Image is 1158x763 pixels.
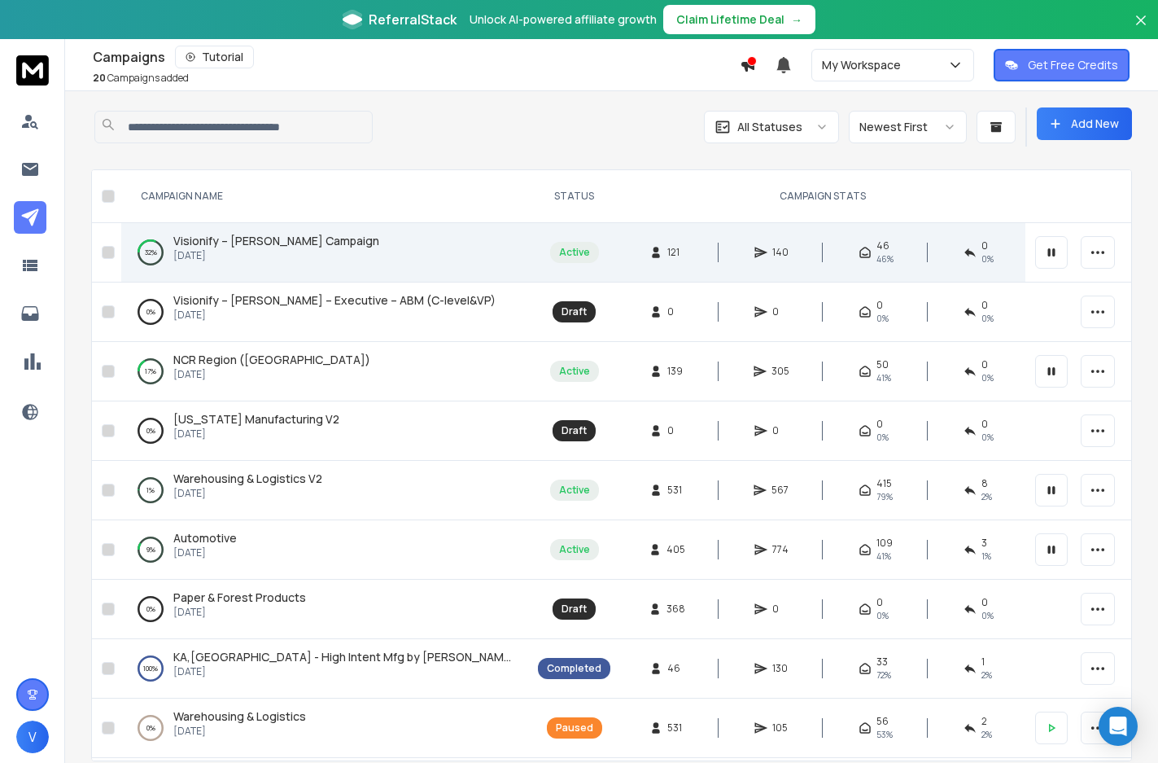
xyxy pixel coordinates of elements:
[173,530,237,546] span: Automotive
[981,239,988,252] span: 0
[146,423,155,439] p: 0 %
[173,590,306,606] a: Paper & Forest Products
[121,223,528,283] td: 32%Visionify – [PERSON_NAME] Campaign[DATE]
[369,10,457,29] span: ReferralStack
[771,365,789,378] span: 305
[981,609,994,622] span: 0%
[771,484,789,497] span: 567
[876,299,883,312] span: 0
[173,233,379,249] a: Visionify – [PERSON_NAME] Campaign
[876,431,889,444] span: 0%
[876,252,894,265] span: 46 %
[121,639,528,699] td: 100%KA,[GEOGRAPHIC_DATA] - High Intent Mfg by [PERSON_NAME][DATE]
[1028,57,1118,73] p: Get Free Credits
[547,662,601,675] div: Completed
[981,358,988,371] span: 0
[772,662,789,675] span: 130
[145,363,156,379] p: 17 %
[146,542,155,558] p: 9 %
[173,606,306,619] p: [DATE]
[173,530,237,546] a: Automotive
[772,424,789,437] span: 0
[981,596,988,609] span: 0
[981,669,992,682] span: 2 %
[667,305,684,318] span: 0
[876,656,888,669] span: 33
[667,365,684,378] span: 139
[173,233,379,248] span: Visionify – [PERSON_NAME] Campaign
[562,603,587,616] div: Draft
[173,368,370,381] p: [DATE]
[173,665,512,678] p: [DATE]
[981,312,994,325] span: 0%
[173,292,496,308] span: Visionify – [PERSON_NAME] – Executive – ABM (C-level&VP)
[667,424,684,437] span: 0
[173,590,306,605] span: Paper & Forest Products
[876,550,891,563] span: 41 %
[772,603,789,616] span: 0
[981,537,987,550] span: 3
[146,482,155,498] p: 1 %
[559,365,590,378] div: Active
[559,484,590,497] div: Active
[791,11,802,28] span: →
[121,342,528,401] td: 17%NCR Region ([GEOGRAPHIC_DATA])[DATE]
[1037,107,1132,140] button: Add New
[559,543,590,556] div: Active
[173,411,339,428] a: [US_STATE] Manufacturing V2
[173,309,496,322] p: [DATE]
[981,490,992,503] span: 2 %
[667,246,684,259] span: 121
[173,249,379,262] p: [DATE]
[121,170,528,223] th: CAMPAIGN NAME
[173,546,237,559] p: [DATE]
[121,580,528,639] td: 0%Paper & Forest Products[DATE]
[173,725,306,738] p: [DATE]
[528,170,620,223] th: STATUS
[981,656,985,669] span: 1
[146,720,155,736] p: 0 %
[876,477,892,490] span: 415
[876,371,891,384] span: 41 %
[876,239,889,252] span: 46
[876,596,883,609] span: 0
[559,246,590,259] div: Active
[121,699,528,758] td: 0%Warehousing & Logistics[DATE]
[93,71,106,85] span: 20
[93,72,189,85] p: Campaigns added
[981,728,992,741] span: 2 %
[772,721,789,734] span: 105
[981,371,994,384] span: 0 %
[666,543,685,556] span: 405
[981,431,994,444] span: 0%
[981,299,988,312] span: 0
[876,537,893,550] span: 109
[556,721,593,734] div: Paused
[121,520,528,580] td: 9%Automotive[DATE]
[1099,707,1138,746] div: Open Intercom Messenger
[876,418,883,431] span: 0
[173,471,322,486] span: Warehousing & Logistics V2
[173,708,306,725] a: Warehousing & Logistics
[666,603,685,616] span: 368
[876,312,889,325] span: 0%
[876,669,891,682] span: 72 %
[876,358,889,371] span: 50
[175,46,254,68] button: Tutorial
[173,428,339,441] p: [DATE]
[981,477,988,490] span: 8
[93,46,740,68] div: Campaigns
[822,57,907,73] p: My Workspace
[173,487,322,500] p: [DATE]
[173,292,496,309] a: Visionify – [PERSON_NAME] – Executive – ABM (C-level&VP)
[1130,10,1151,49] button: Close banner
[146,304,155,320] p: 0 %
[121,283,528,342] td: 0%Visionify – [PERSON_NAME] – Executive – ABM (C-level&VP)[DATE]
[994,49,1130,81] button: Get Free Credits
[876,490,893,503] span: 79 %
[121,461,528,520] td: 1%Warehousing & Logistics V2[DATE]
[981,418,988,431] span: 0
[876,715,889,728] span: 56
[16,721,49,753] span: V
